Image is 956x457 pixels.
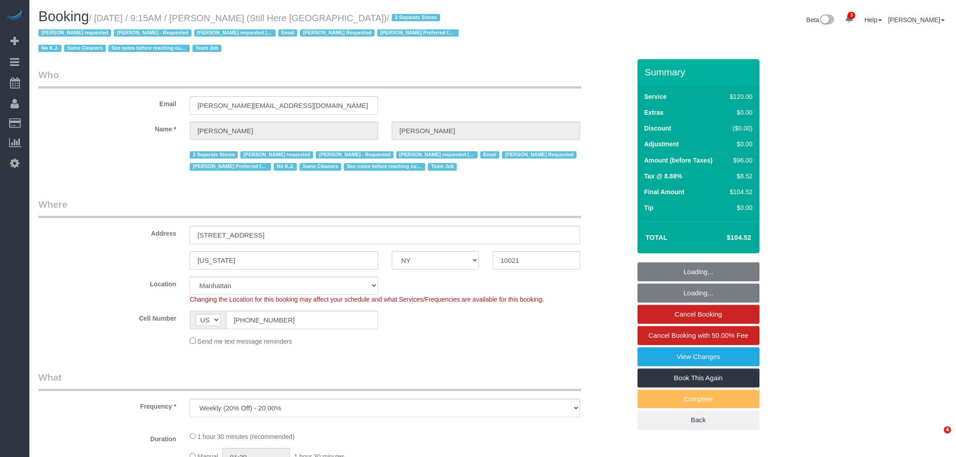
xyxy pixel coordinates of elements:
[726,124,752,133] div: ($0.00)
[726,108,752,117] div: $0.00
[480,151,500,159] span: Email
[864,16,882,23] a: Help
[726,187,752,196] div: $104.52
[114,29,191,37] span: [PERSON_NAME] - Requested
[190,96,378,115] input: Email
[840,9,858,29] a: 3
[428,163,457,170] span: Team Job
[32,311,183,323] label: Cell Number
[377,29,459,37] span: [PERSON_NAME] Preferred for [STREET_ADDRESS][PERSON_NAME]
[38,9,89,24] span: Booking
[32,121,183,134] label: Name *
[726,172,752,181] div: $8.52
[644,124,671,133] label: Discount
[344,163,425,170] span: See notes before reaching out to customer
[644,92,667,101] label: Service
[637,410,759,429] a: Back
[492,251,580,270] input: Zip Code
[194,29,276,37] span: [PERSON_NAME] requested [STREET_ADDRESS]
[699,234,751,242] h4: $104.52
[190,151,238,159] span: 2 Separate Stores
[644,108,664,117] label: Extras
[637,368,759,387] a: Book This Again
[197,433,295,440] span: 1 hour 30 minutes (recommended)
[637,347,759,366] a: View Changes
[726,92,752,101] div: $120.00
[392,121,580,140] input: Last Name
[925,426,947,448] iframe: Intercom live chat
[190,163,271,170] span: [PERSON_NAME] Preferred for [STREET_ADDRESS][PERSON_NAME]
[38,68,581,89] legend: Who
[819,14,834,26] img: New interface
[726,140,752,149] div: $0.00
[64,45,106,52] span: Same Cleaners
[300,29,375,37] span: [PERSON_NAME] Requested
[38,45,61,52] span: No K.J.
[726,156,752,165] div: $96.00
[644,172,682,181] label: Tax @ 8.88%
[888,16,945,23] a: [PERSON_NAME]
[726,203,752,212] div: $0.00
[32,276,183,289] label: Location
[240,151,313,159] span: [PERSON_NAME] requested
[32,399,183,411] label: Frequency *
[32,226,183,238] label: Address
[644,203,654,212] label: Tip
[38,13,461,54] span: /
[226,311,378,329] input: Cell Number
[392,14,440,21] span: 2 Separate Stores
[38,198,581,218] legend: Where
[944,426,951,434] span: 4
[5,9,23,22] img: Automaid Logo
[197,338,292,345] span: Send me text message reminders
[644,156,712,165] label: Amount (before Taxes)
[300,163,341,170] span: Same Cleaners
[806,16,834,23] a: Beta
[38,371,581,391] legend: What
[38,13,461,54] small: / [DATE] / 9:15AM / [PERSON_NAME] (Still Here [GEOGRAPHIC_DATA])
[190,121,378,140] input: First Name
[848,12,855,19] span: 3
[32,96,183,108] label: Email
[502,151,576,159] span: [PERSON_NAME] Requested
[396,151,478,159] span: [PERSON_NAME] requested [STREET_ADDRESS]
[637,326,759,345] a: Cancel Booking with 50.00% Fee
[108,45,190,52] span: See notes before reaching out to customer
[644,140,679,149] label: Adjustment
[274,163,297,170] span: No K.J.
[644,187,684,196] label: Final Amount
[38,29,111,37] span: [PERSON_NAME] requested
[190,251,378,270] input: City
[32,431,183,443] label: Duration
[646,233,668,241] strong: Total
[278,29,298,37] span: Email
[648,331,748,339] span: Cancel Booking with 50.00% Fee
[637,305,759,324] a: Cancel Booking
[316,151,393,159] span: [PERSON_NAME] - Requested
[190,296,544,303] span: Changing the Location for this booking may affect your schedule and what Services/Frequencies are...
[645,67,755,77] h3: Summary
[192,45,221,52] span: Team Job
